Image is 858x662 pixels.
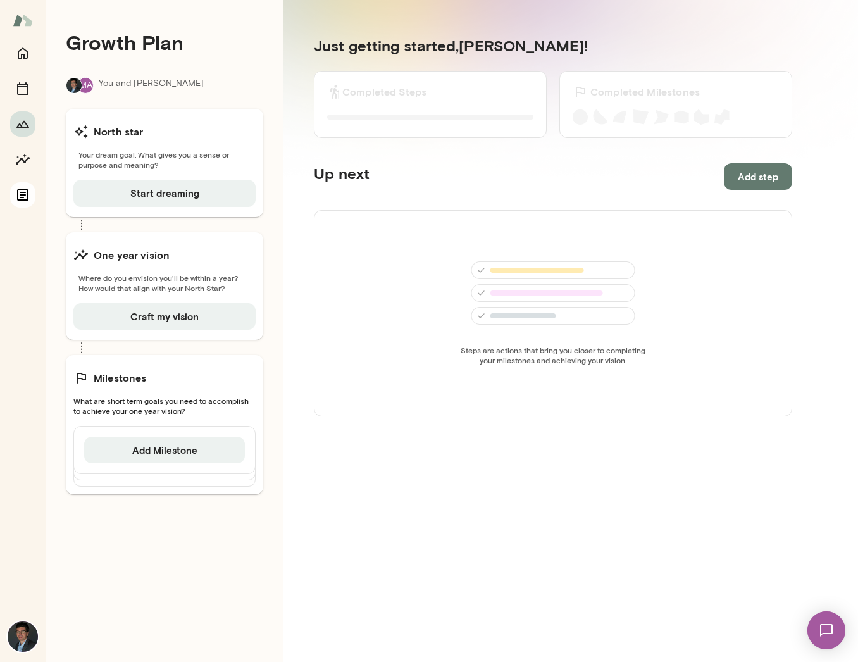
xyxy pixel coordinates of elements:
[77,77,94,94] div: MA
[99,77,204,94] p: You and [PERSON_NAME]
[73,396,256,416] span: What are short term goals you need to accomplish to achieve your one year vision?
[590,84,700,99] h6: Completed Milestones
[13,8,33,32] img: Mento
[10,41,35,66] button: Home
[10,147,35,172] button: Insights
[457,345,649,365] span: Steps are actions that bring you closer to completing your milestones and achieving your vision.
[10,76,35,101] button: Sessions
[73,149,256,170] span: Your dream goal. What gives you a sense or purpose and meaning?
[73,303,256,330] button: Craft my vision
[314,163,370,190] h5: Up next
[84,437,245,463] button: Add Milestone
[10,182,35,208] button: Documents
[314,35,792,56] h5: Just getting started, [PERSON_NAME] !
[94,124,144,139] h6: North star
[66,78,82,93] img: Brian Clerc
[724,163,792,190] button: Add step
[73,180,256,206] button: Start dreaming
[66,30,263,54] h4: Growth Plan
[10,111,35,137] button: Growth Plan
[73,273,256,293] span: Where do you envision you'll be within a year? How would that align with your North Star?
[73,426,256,474] div: Add Milestone
[342,84,426,99] h6: Completed Steps
[94,370,147,385] h6: Milestones
[94,247,170,263] h6: One year vision
[8,621,38,652] img: Brian Clerc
